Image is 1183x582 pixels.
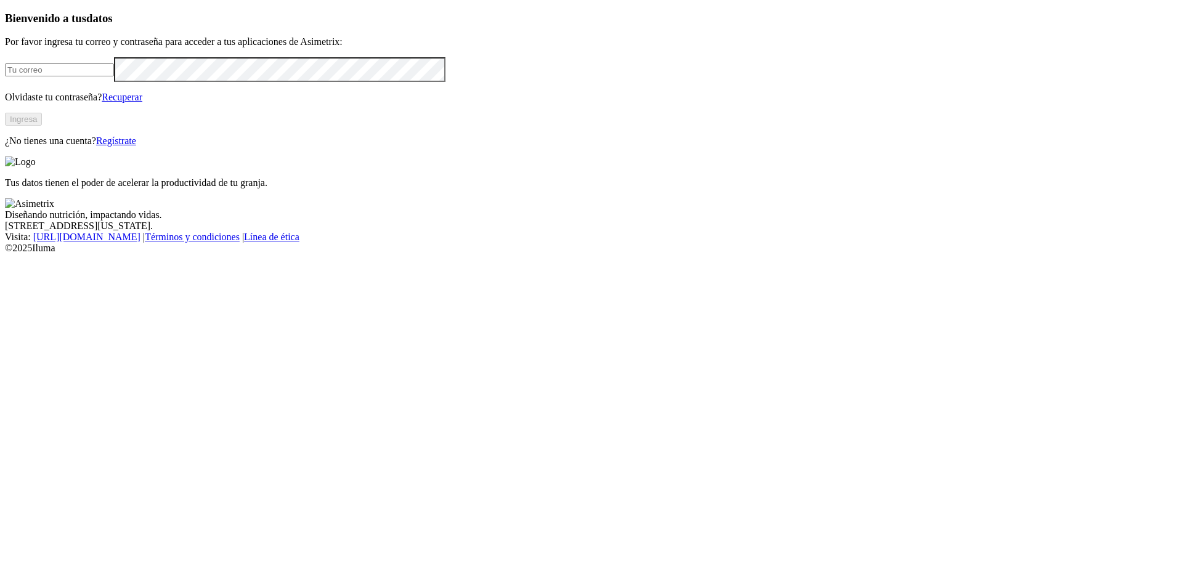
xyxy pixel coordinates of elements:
[5,12,1178,25] h3: Bienvenido a tus
[86,12,113,25] span: datos
[33,232,140,242] a: [URL][DOMAIN_NAME]
[5,198,54,209] img: Asimetrix
[244,232,299,242] a: Línea de ética
[5,92,1178,103] p: Olvidaste tu contraseña?
[5,63,114,76] input: Tu correo
[5,232,1178,243] div: Visita : | |
[5,220,1178,232] div: [STREET_ADDRESS][US_STATE].
[5,209,1178,220] div: Diseñando nutrición, impactando vidas.
[5,36,1178,47] p: Por favor ingresa tu correo y contraseña para acceder a tus aplicaciones de Asimetrix:
[5,135,1178,147] p: ¿No tienes una cuenta?
[96,135,136,146] a: Regístrate
[5,156,36,168] img: Logo
[5,113,42,126] button: Ingresa
[145,232,240,242] a: Términos y condiciones
[5,177,1178,188] p: Tus datos tienen el poder de acelerar la productividad de tu granja.
[5,243,1178,254] div: © 2025 Iluma
[102,92,142,102] a: Recuperar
